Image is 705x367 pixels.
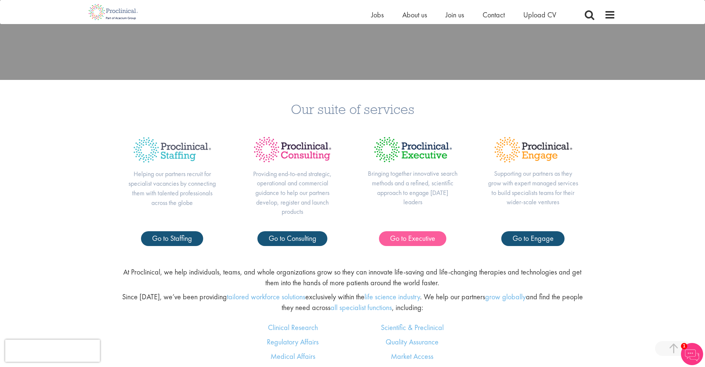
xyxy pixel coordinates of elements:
img: Chatbot [681,343,703,365]
a: Go to Staffing [141,231,203,246]
span: Go to Engage [513,233,554,243]
iframe: reCAPTCHA [5,340,100,362]
p: Bringing together innovative search methods and a refined, scientific approach to engage [DATE] l... [367,169,458,207]
a: Upload CV [523,10,556,20]
p: Since [DATE], we’ve been providing exclusively within the . We help our partners and find the peo... [119,292,585,313]
span: Go to Consulting [269,233,316,243]
a: Scientific & Preclinical [381,323,444,332]
a: Jobs [371,10,384,20]
a: Go to Engage [501,231,565,246]
a: About us [402,10,427,20]
p: Supporting our partners as they grow with expert managed services to build specialists teams for ... [488,169,578,207]
span: Go to Executive [390,233,435,243]
a: Market Access [391,351,433,361]
h3: Our suite of services [6,102,699,116]
a: Regulatory Affairs [267,337,319,347]
a: Go to Executive [379,231,446,246]
img: Proclinical Title [367,131,458,169]
span: Go to Staffing [152,233,192,243]
a: Clinical Research [268,323,318,332]
a: Go to Consulting [258,231,328,246]
p: At Proclinical, we help individuals, teams, and whole organizations grow so they can innovate lif... [119,267,585,288]
img: Proclinical Title [247,131,338,169]
p: Providing end-to-end strategic, operational and commercial guidance to help our partners develop,... [247,169,338,217]
a: tailored workforce solutions [227,292,305,302]
a: all specialist functions [330,303,392,312]
a: Join us [446,10,464,20]
p: Helping our partners recruit for specialist vacancies by connecting them with talented profession... [127,169,218,207]
a: grow globally [485,292,526,302]
img: Proclinical Title [127,131,218,169]
img: Proclinical Title [488,131,578,169]
a: life science industry [365,292,420,302]
a: Contact [483,10,505,20]
a: Medical Affairs [271,351,315,361]
a: Quality Assurance [386,337,439,347]
span: 1 [681,343,687,349]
